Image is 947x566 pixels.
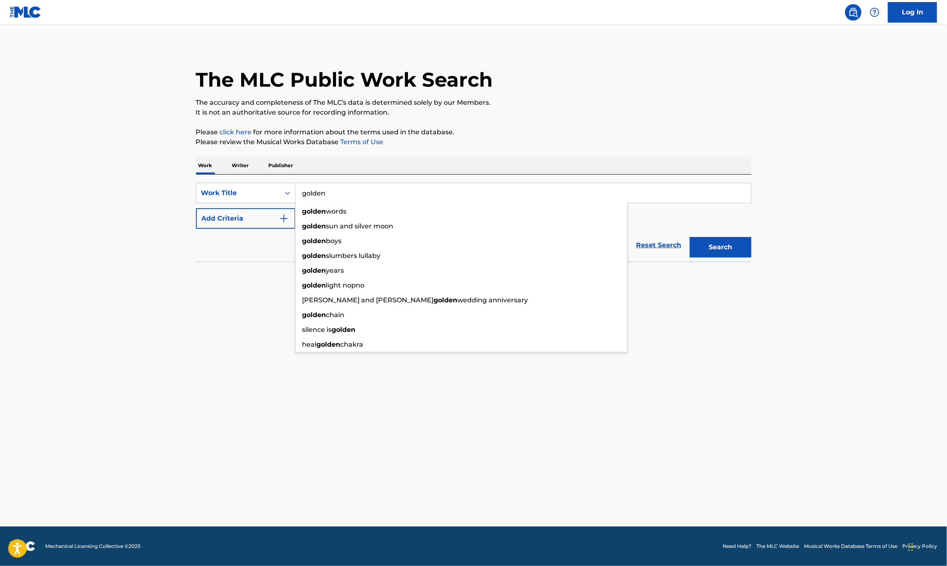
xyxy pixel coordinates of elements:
[908,535,913,559] div: Drag
[196,157,215,174] p: Work
[848,7,858,17] img: search
[302,267,326,274] strong: golden
[341,341,364,348] span: chakra
[332,326,356,334] strong: golden
[302,296,434,304] span: [PERSON_NAME] and [PERSON_NAME]
[196,208,295,229] button: Add Criteria
[302,252,326,260] strong: golden
[804,543,897,550] a: Musical Works Database Terms of Use
[690,237,751,258] button: Search
[339,138,384,146] a: Terms of Use
[196,108,751,117] p: It is not an authoritative source for recording information.
[196,67,493,92] h1: The MLC Public Work Search
[45,543,141,550] span: Mechanical Licensing Collective © 2025
[866,4,883,21] div: Help
[888,2,937,23] a: Log In
[723,543,751,550] a: Need Help?
[756,543,799,550] a: The MLC Website
[302,326,332,334] span: silence is
[10,6,41,18] img: MLC Logo
[902,543,937,550] a: Privacy Policy
[302,311,326,319] strong: golden
[870,7,880,17] img: help
[326,222,394,230] span: sun and silver moon
[434,296,458,304] strong: golden
[266,157,296,174] p: Publisher
[196,98,751,108] p: The accuracy and completeness of The MLC's data is determined solely by our Members.
[326,311,345,319] span: chain
[632,236,686,254] a: Reset Search
[279,214,289,223] img: 9d2ae6d4665cec9f34b9.svg
[302,222,326,230] strong: golden
[302,341,317,348] span: heal
[220,128,252,136] a: click here
[326,281,365,289] span: light nopno
[302,207,326,215] strong: golden
[302,237,326,245] strong: golden
[196,137,751,147] p: Please review the Musical Works Database
[230,157,251,174] p: Writer
[845,4,862,21] a: Public Search
[326,252,381,260] span: slumbers lullaby
[326,267,344,274] span: years
[326,237,342,245] span: boys
[10,541,35,551] img: logo
[326,207,347,215] span: words
[196,127,751,137] p: Please for more information about the terms used in the database.
[302,281,326,289] strong: golden
[458,296,528,304] span: wedding anniversary
[196,183,751,262] form: Search Form
[317,341,341,348] strong: golden
[201,188,275,198] div: Work Title
[906,527,947,566] iframe: Chat Widget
